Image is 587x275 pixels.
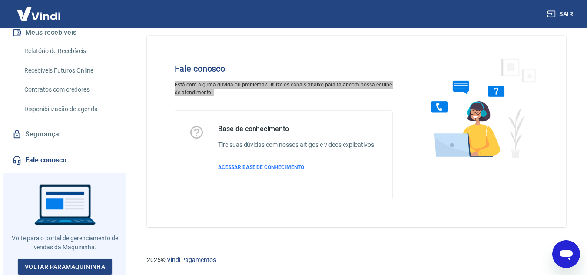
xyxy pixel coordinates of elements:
[552,240,580,268] iframe: Botão para abrir a janela de mensagens, conversa em andamento
[21,42,119,60] a: Relatório de Recebíveis
[10,0,67,27] img: Vindi
[167,256,216,263] a: Vindi Pagamentos
[21,100,119,118] a: Disponibilização de agenda
[218,125,376,133] h5: Base de conhecimento
[10,125,119,144] a: Segurança
[18,259,112,275] a: Voltar paraMaquininha
[218,163,376,171] a: ACESSAR BASE DE CONHECIMENTO
[21,81,119,99] a: Contratos com credores
[147,255,566,265] p: 2025 ©
[10,151,119,170] a: Fale conosco
[414,50,546,166] img: Fale conosco
[175,63,393,74] h4: Fale conosco
[21,62,119,80] a: Recebíveis Futuros Online
[218,164,304,170] span: ACESSAR BASE DE CONHECIMENTO
[218,140,376,149] h6: Tire suas dúvidas com nossos artigos e vídeos explicativos.
[545,6,577,22] button: Sair
[10,23,119,42] button: Meus recebíveis
[175,81,393,96] p: Está com alguma dúvida ou problema? Utilize os canais abaixo para falar com nossa equipe de atend...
